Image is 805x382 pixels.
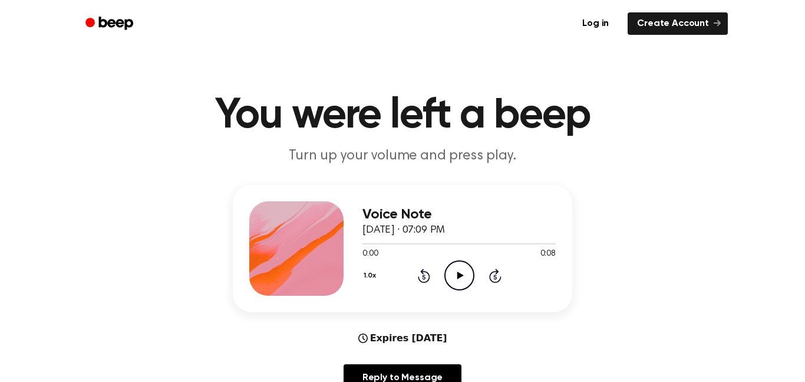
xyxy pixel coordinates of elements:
[362,225,445,236] span: [DATE] · 07:09 PM
[101,94,704,137] h1: You were left a beep
[570,10,621,37] a: Log in
[362,207,556,223] h3: Voice Note
[358,331,447,345] div: Expires [DATE]
[628,12,728,35] a: Create Account
[176,146,629,166] p: Turn up your volume and press play.
[540,248,556,260] span: 0:08
[362,248,378,260] span: 0:00
[77,12,144,35] a: Beep
[362,266,380,286] button: 1.0x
